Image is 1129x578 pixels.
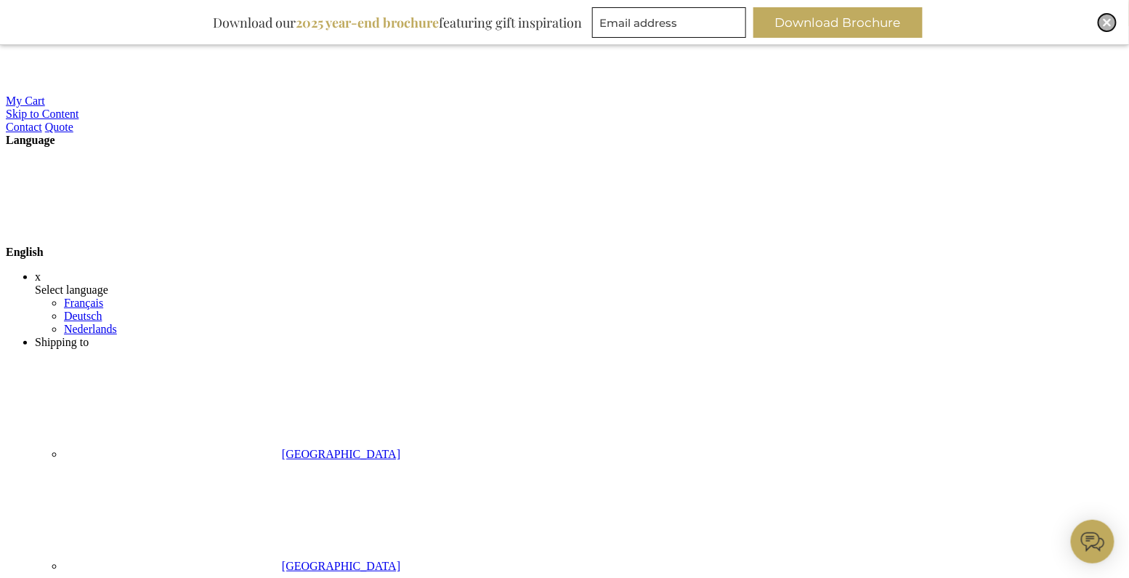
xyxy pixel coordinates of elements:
[6,108,78,120] a: Skip to Content
[1071,520,1114,563] iframe: belco-activator-frame
[64,297,103,309] a: Français
[1098,14,1116,31] div: Close
[64,310,102,322] a: Deutsch
[1103,18,1112,27] img: Close
[753,7,923,38] button: Download Brochure
[592,7,750,42] form: marketing offers and promotions
[35,336,1123,349] div: Shipping to
[35,270,1123,284] div: x
[35,284,1123,297] div: Select language
[296,14,439,31] b: 2025 year-end brochure
[64,323,117,335] a: Nederlands
[64,448,400,460] a: [GEOGRAPHIC_DATA]
[6,134,55,146] span: Language
[592,7,746,38] input: Email address
[64,560,400,572] a: [GEOGRAPHIC_DATA]
[6,147,1123,259] div: English
[6,95,45,107] a: My Cart
[6,121,42,133] a: Contact
[6,246,44,258] span: English
[206,7,588,38] div: Download our featuring gift inspiration
[45,121,73,133] a: Quote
